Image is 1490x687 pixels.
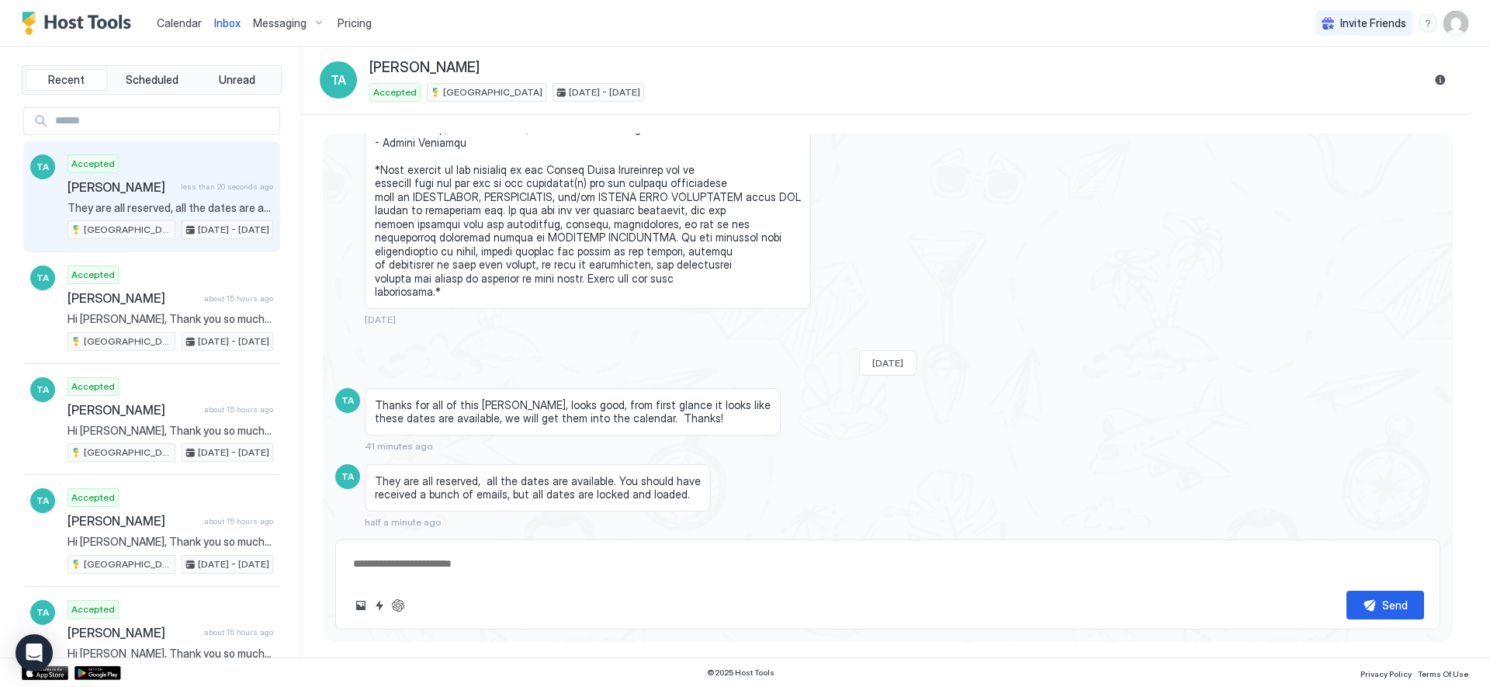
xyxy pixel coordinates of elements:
div: tab-group [22,65,282,95]
span: TA [341,394,354,408]
span: Invite Friends [1340,16,1406,30]
span: Pricing [338,16,372,30]
button: Scheduled [111,69,193,91]
span: TA [36,605,49,619]
button: Upload image [352,596,370,615]
span: Messaging [253,16,307,30]
div: Open Intercom Messenger [16,634,53,671]
span: Hi [PERSON_NAME], Thank you so much for booking [GEOGRAPHIC_DATA] we have no doubt your stay will... [68,535,273,549]
span: [GEOGRAPHIC_DATA] [84,446,172,460]
span: They are all reserved, all the dates are available. You should have received a bunch of emails, b... [68,201,273,215]
div: Send [1382,597,1408,613]
span: [PERSON_NAME] [369,59,480,77]
span: TA [341,470,354,484]
span: [DATE] - [DATE] [198,223,269,237]
span: Accepted [71,602,115,616]
span: © 2025 Host Tools [707,668,774,678]
input: Input Field [49,108,279,134]
span: Accepted [71,491,115,505]
span: Hi [PERSON_NAME], Thank you so much for booking [GEOGRAPHIC_DATA] we have no doubt your stay will... [68,647,273,661]
a: Host Tools Logo [22,12,138,35]
span: Unread [219,73,255,87]
a: Calendar [157,15,202,31]
a: Terms Of Use [1418,664,1468,681]
span: [PERSON_NAME] [68,179,175,195]
span: 41 minutes ago [365,440,433,452]
span: Recent [48,73,85,87]
span: They are all reserved, all the dates are available. You should have received a bunch of emails, b... [375,474,701,501]
span: about 15 hours ago [204,404,273,415]
span: TA [331,71,346,89]
span: [DATE] [872,357,903,369]
span: about 15 hours ago [204,627,273,637]
a: App Store [22,666,68,680]
span: Accepted [71,157,115,171]
span: [GEOGRAPHIC_DATA] [84,335,172,349]
span: [PERSON_NAME] [68,513,198,529]
div: menu [1419,14,1437,33]
span: Inbox [214,16,241,29]
span: Scheduled [126,73,178,87]
a: Google Play Store [74,666,121,680]
span: Privacy Policy [1360,669,1412,678]
div: User profile [1443,11,1468,36]
button: Unread [196,69,278,91]
button: Reservation information [1431,71,1450,89]
span: [PERSON_NAME] [68,290,198,306]
button: Recent [26,69,108,91]
span: [GEOGRAPHIC_DATA] [84,223,172,237]
button: Send [1346,591,1424,619]
span: [PERSON_NAME] [68,625,198,640]
span: TA [36,160,49,174]
span: [DATE] - [DATE] [569,85,640,99]
a: Inbox [214,15,241,31]
span: Accepted [71,380,115,394]
span: [GEOGRAPHIC_DATA] [84,557,172,571]
span: [PERSON_NAME] [68,402,198,418]
span: [DATE] - [DATE] [198,557,269,571]
span: [DATE] [365,314,396,325]
span: Hi [PERSON_NAME], Thank you so much for booking [GEOGRAPHIC_DATA] we have no doubt your stay will... [68,424,273,438]
span: Accepted [373,85,417,99]
a: Privacy Policy [1360,664,1412,681]
span: about 15 hours ago [204,293,273,304]
span: Terms Of Use [1418,669,1468,678]
span: [GEOGRAPHIC_DATA] [443,85,542,99]
button: Quick reply [370,596,389,615]
span: TA [36,271,49,285]
span: TA [36,383,49,397]
span: about 15 hours ago [204,516,273,526]
button: ChatGPT Auto Reply [389,596,407,615]
span: Accepted [71,268,115,282]
span: Thanks for all of this [PERSON_NAME], looks good, from first glance it looks like these dates are... [375,398,771,425]
span: [DATE] - [DATE] [198,446,269,460]
span: half a minute ago [365,516,442,528]
span: Calendar [157,16,202,29]
span: Hi [PERSON_NAME], Thank you so much for booking [GEOGRAPHIC_DATA] we have no doubt your stay will... [68,312,273,326]
span: [DATE] - [DATE] [198,335,269,349]
span: TA [36,494,49,508]
span: less than 20 seconds ago [181,182,273,192]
